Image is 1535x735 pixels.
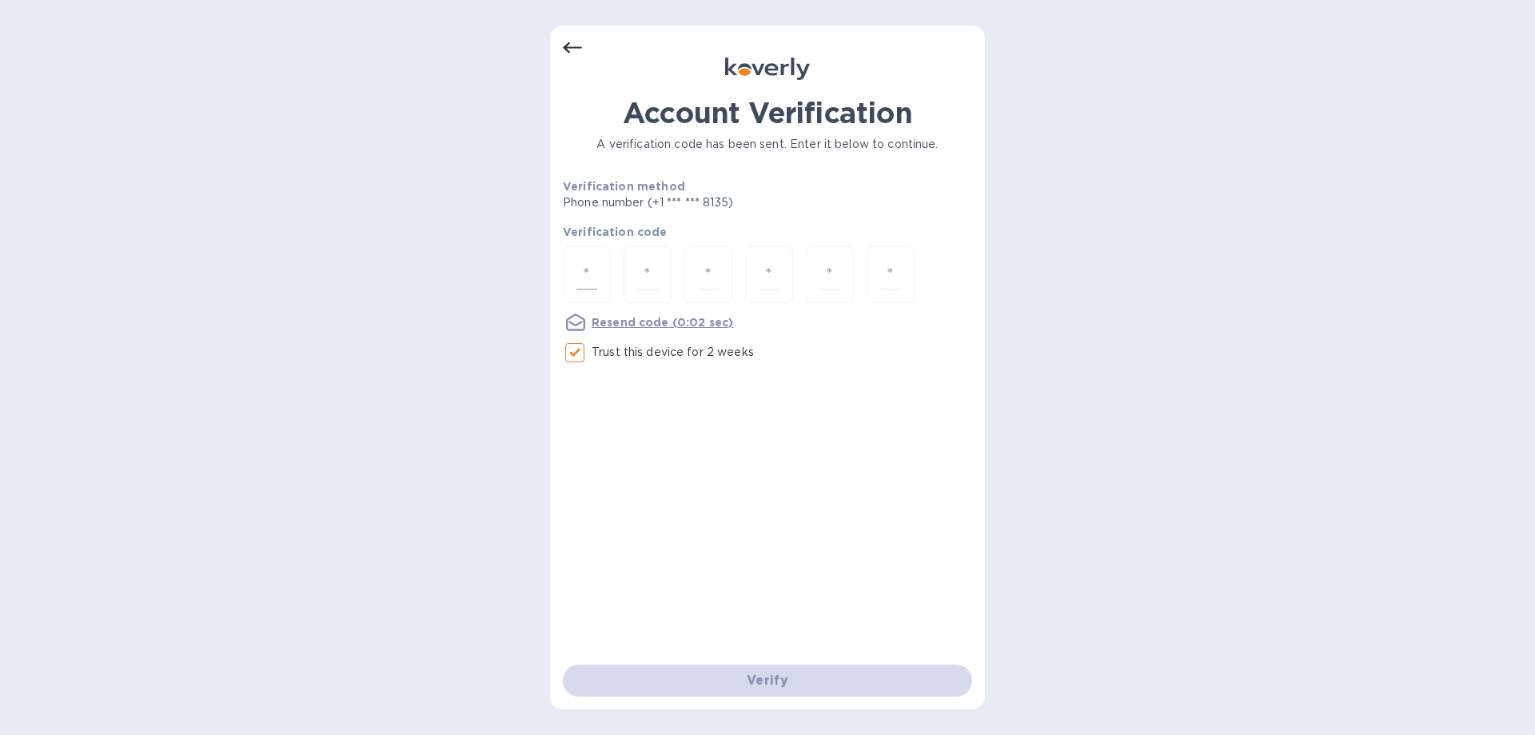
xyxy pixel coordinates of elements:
[563,180,685,193] b: Verification method
[563,96,972,130] h1: Account Verification
[563,224,972,240] p: Verification code
[592,344,754,361] p: Trust this device for 2 weeks
[592,316,733,329] u: Resend code (0:02 sec)
[563,194,855,211] p: Phone number (+1 *** *** 8135)
[563,136,972,153] p: A verification code has been sent. Enter it below to continue.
